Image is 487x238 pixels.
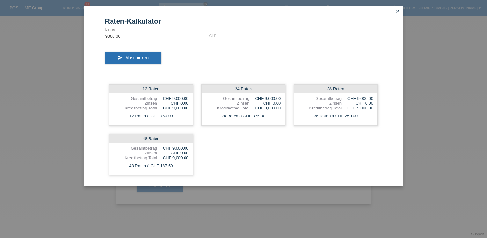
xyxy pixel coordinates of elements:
div: 48 Raten [109,134,193,143]
div: CHF 9,000.00 [157,106,189,110]
div: CHF 9,000.00 [157,146,189,151]
div: 36 Raten à CHF 250.00 [294,112,377,120]
div: Kreditbetrag Total [298,106,342,110]
div: 48 Raten à CHF 187.50 [109,162,193,170]
div: CHF 9,000.00 [249,96,281,101]
button: send Abschicken [105,52,161,64]
div: CHF 0.00 [157,101,189,106]
div: Zinsen [298,101,342,106]
div: 36 Raten [294,85,377,93]
span: Abschicken [125,55,149,60]
div: Gesamtbetrag [113,96,157,101]
div: CHF 0.00 [249,101,281,106]
a: close [394,8,402,15]
div: Gesamtbetrag [206,96,250,101]
div: Gesamtbetrag [113,146,157,151]
div: 24 Raten [202,85,285,93]
div: CHF 0.00 [342,101,373,106]
div: Kreditbetrag Total [113,106,157,110]
div: Gesamtbetrag [298,96,342,101]
i: close [395,9,400,14]
div: CHF 9,000.00 [157,96,189,101]
div: CHF 9,000.00 [342,106,373,110]
div: Kreditbetrag Total [206,106,250,110]
i: send [118,55,123,60]
div: Zinsen [206,101,250,106]
div: 12 Raten [109,85,193,93]
div: CHF 0.00 [157,151,189,155]
div: 12 Raten à CHF 750.00 [109,112,193,120]
h1: Raten-Kalkulator [105,17,382,25]
div: Zinsen [113,151,157,155]
div: CHF 9,000.00 [157,155,189,160]
div: Kreditbetrag Total [113,155,157,160]
div: CHF 9,000.00 [249,106,281,110]
div: CHF 9,000.00 [342,96,373,101]
div: 24 Raten à CHF 375.00 [202,112,285,120]
div: CHF [209,34,216,38]
div: Zinsen [113,101,157,106]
